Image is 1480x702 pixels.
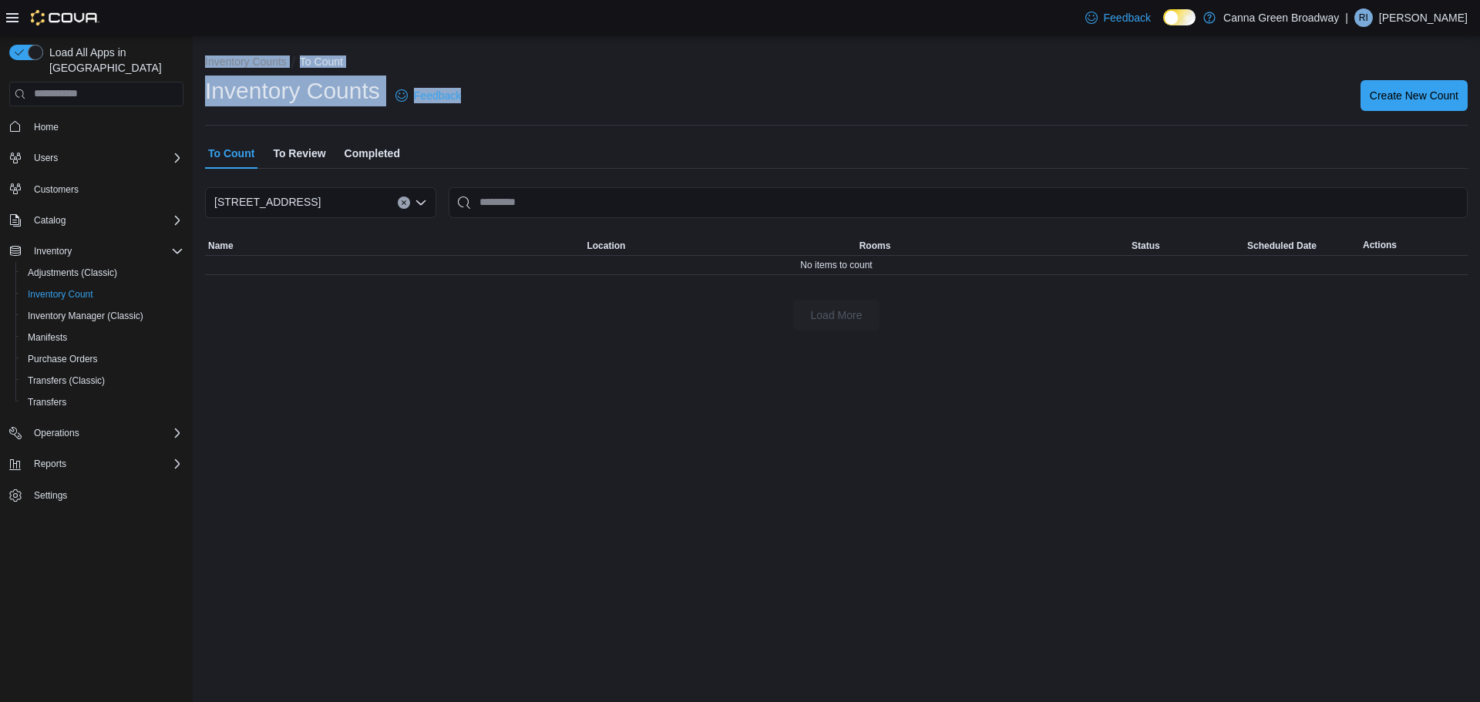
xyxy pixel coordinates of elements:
span: Customers [28,180,183,199]
img: Cova [31,10,99,25]
button: Reports [28,455,72,473]
span: Feedback [1104,10,1151,25]
button: Open list of options [415,196,427,209]
button: Catalog [28,211,72,230]
span: Reports [34,458,66,470]
span: Operations [34,427,79,439]
span: RI [1359,8,1368,27]
span: No items to count [800,259,872,271]
button: Location [584,237,856,255]
span: Inventory Manager (Classic) [28,310,143,322]
button: Catalog [3,210,190,231]
a: Transfers (Classic) [22,371,111,390]
button: Users [28,149,64,167]
span: Scheduled Date [1247,240,1317,252]
input: Dark Mode [1163,9,1196,25]
span: Home [28,117,183,136]
a: Feedback [1079,2,1157,33]
span: Manifests [22,328,183,347]
button: Settings [3,484,190,506]
button: Name [205,237,584,255]
button: Inventory Counts [205,55,287,68]
button: Reports [3,453,190,475]
span: Transfers (Classic) [22,371,183,390]
span: Transfers [28,396,66,408]
span: Load More [811,307,863,323]
span: [STREET_ADDRESS] [214,193,321,211]
span: Operations [28,424,183,442]
button: Inventory Manager (Classic) [15,305,190,327]
span: Location [587,240,625,252]
button: To Count [300,55,343,68]
span: Name [208,240,234,252]
button: Adjustments (Classic) [15,262,190,284]
span: Adjustments (Classic) [22,264,183,282]
span: Settings [34,489,67,502]
a: Manifests [22,328,73,347]
a: Feedback [389,80,467,111]
nav: An example of EuiBreadcrumbs [205,54,1468,72]
button: Inventory Count [15,284,190,305]
span: Create New Count [1370,88,1458,103]
span: Load All Apps in [GEOGRAPHIC_DATA] [43,45,183,76]
button: Operations [28,424,86,442]
span: Rooms [859,240,891,252]
span: Adjustments (Classic) [28,267,117,279]
span: Purchase Orders [28,353,98,365]
a: Adjustments (Classic) [22,264,123,282]
p: Canna Green Broadway [1223,8,1339,27]
h1: Inventory Counts [205,76,380,106]
span: Users [34,152,58,164]
button: Create New Count [1361,80,1468,111]
button: Home [3,116,190,138]
p: [PERSON_NAME] [1379,8,1468,27]
a: Purchase Orders [22,350,104,368]
span: Dark Mode [1163,25,1164,26]
span: Customers [34,183,79,196]
nav: Complex example [9,109,183,547]
button: Clear input [398,196,410,209]
button: Manifests [15,327,190,348]
button: Transfers [15,391,190,413]
a: Customers [28,180,85,199]
span: Reports [28,455,183,473]
a: Transfers [22,393,72,411]
input: This is a search bar. After typing your query, hit enter to filter the results lower in the page. [449,187,1468,218]
span: Inventory [34,245,72,257]
span: Inventory [28,242,183,260]
a: Home [28,118,65,136]
a: Settings [28,486,73,505]
span: Inventory Manager (Classic) [22,307,183,325]
span: Settings [28,485,183,505]
button: Users [3,147,190,169]
button: Inventory [3,240,190,262]
button: Scheduled Date [1244,237,1360,255]
span: Inventory Count [22,285,183,304]
button: Status [1128,237,1244,255]
span: Purchase Orders [22,350,183,368]
button: Transfers (Classic) [15,370,190,391]
div: Raven Irwin [1354,8,1373,27]
button: Load More [793,300,880,331]
span: To Count [208,138,254,169]
span: Users [28,149,183,167]
button: Customers [3,178,190,200]
span: Catalog [34,214,66,227]
span: Inventory Count [28,288,93,301]
button: Operations [3,422,190,444]
span: Transfers (Classic) [28,375,105,387]
a: Inventory Count [22,285,99,304]
span: Catalog [28,211,183,230]
span: Transfers [22,393,183,411]
span: Feedback [414,88,461,103]
span: Actions [1363,239,1397,251]
span: To Review [273,138,325,169]
button: Rooms [856,237,1128,255]
span: Manifests [28,331,67,344]
button: Purchase Orders [15,348,190,370]
a: Inventory Manager (Classic) [22,307,150,325]
button: Inventory [28,242,78,260]
span: Completed [345,138,400,169]
span: Status [1132,240,1160,252]
span: Home [34,121,59,133]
